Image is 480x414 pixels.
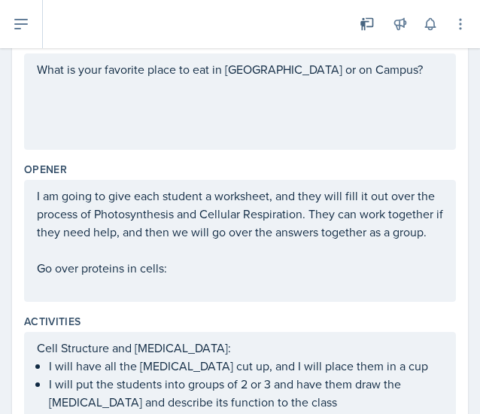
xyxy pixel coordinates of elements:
[37,187,443,241] p: I am going to give each student a worksheet, and they will fill it out over the process of Photos...
[49,357,443,375] p: I will have all the [MEDICAL_DATA] cut up, and I will place them in a cup
[24,314,81,329] label: Activities
[37,60,443,78] p: What is your favorite place to eat in [GEOGRAPHIC_DATA] or on Campus?
[49,375,443,411] p: I will put the students into groups of 2 or 3 and have them draw the [MEDICAL_DATA] and describe ...
[37,339,443,357] p: Cell Structure and [MEDICAL_DATA]:
[24,162,67,177] label: Opener
[37,259,443,277] p: Go over proteins in cells:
